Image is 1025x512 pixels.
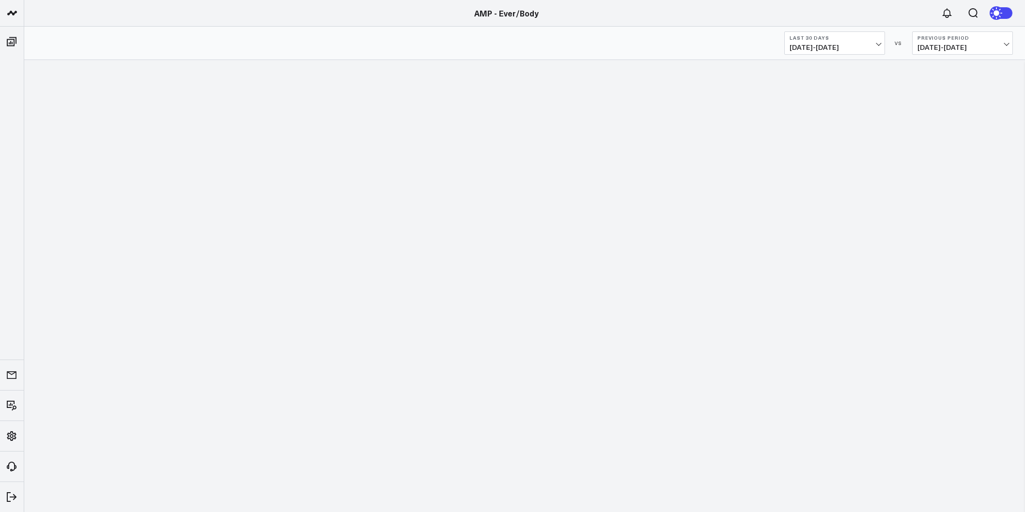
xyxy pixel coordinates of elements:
a: AMP - Ever/Body [474,8,539,18]
button: Previous Period[DATE]-[DATE] [912,31,1013,55]
div: VS [890,40,907,46]
button: Last 30 Days[DATE]-[DATE] [784,31,885,55]
span: [DATE] - [DATE] [790,44,880,51]
b: Last 30 Days [790,35,880,41]
b: Previous Period [917,35,1008,41]
span: [DATE] - [DATE] [917,44,1008,51]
